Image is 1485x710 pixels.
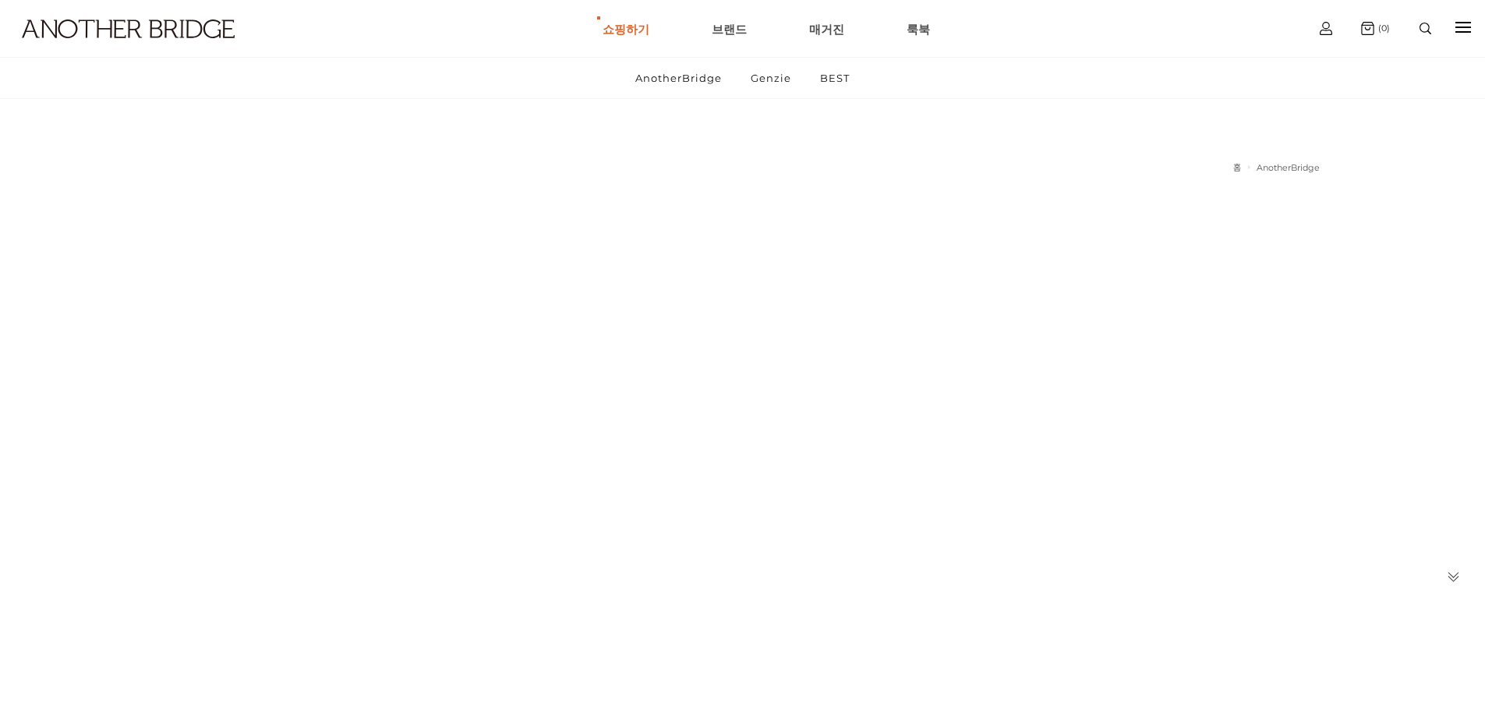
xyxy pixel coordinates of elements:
a: 브랜드 [712,1,747,57]
a: 룩북 [907,1,930,57]
a: 매거진 [809,1,844,57]
a: 홈 [1233,162,1241,173]
a: AnotherBridge [622,58,735,98]
a: Genzie [737,58,804,98]
a: (0) [1361,22,1390,35]
a: AnotherBridge [1257,162,1320,173]
img: logo [22,19,235,38]
img: search [1420,23,1431,34]
a: BEST [807,58,863,98]
a: logo [8,19,231,76]
span: (0) [1374,23,1390,34]
a: 쇼핑하기 [603,1,649,57]
img: cart [1361,22,1374,35]
img: cart [1320,22,1332,35]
